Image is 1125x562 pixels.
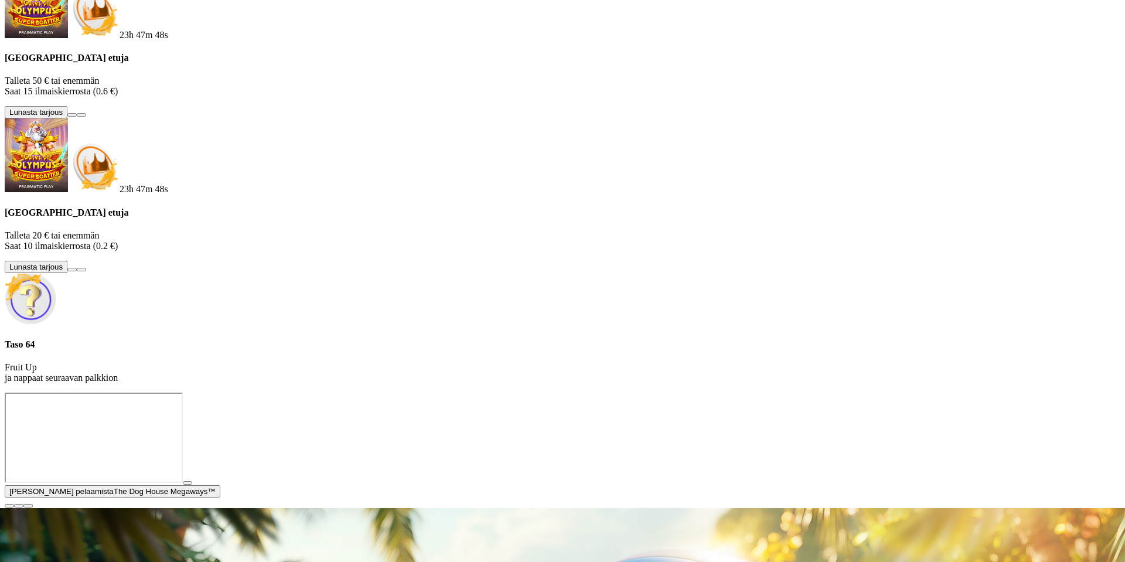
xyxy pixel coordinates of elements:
span: Lunasta tarjous [9,263,63,271]
span: Lunasta tarjous [9,108,63,117]
button: info [77,268,86,271]
h4: [GEOGRAPHIC_DATA] etuja [5,207,1120,218]
h4: [GEOGRAPHIC_DATA] etuja [5,53,1120,63]
button: Lunasta tarjous [5,106,67,118]
button: Lunasta tarjous [5,261,67,273]
button: chevron-down icon [14,504,23,507]
img: Deposit bonus icon [68,141,120,192]
p: Talleta 50 € tai enemmän Saat 15 ilmaiskierrosta (0.6 €) [5,76,1120,97]
img: Gates of Olympus Super Scatter [5,118,68,192]
button: [PERSON_NAME] pelaamistaThe Dog House Megaways™ [5,485,220,498]
span: countdown [120,30,168,40]
h4: Taso 64 [5,339,1120,350]
span: The Dog House Megaways™ [114,487,216,496]
p: Fruit Up ja nappaat seuraavan palkkion [5,362,1120,383]
iframe: The Dog House Megaways™ [5,393,183,483]
span: [PERSON_NAME] pelaamista [9,487,114,496]
span: countdown [120,184,168,194]
p: Talleta 20 € tai enemmän Saat 10 ilmaiskierrosta (0.2 €) [5,230,1120,251]
button: play icon [183,481,192,485]
button: close icon [5,504,14,507]
img: Unlock reward icon [5,273,56,325]
button: fullscreen icon [23,504,33,507]
button: info [77,113,86,117]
